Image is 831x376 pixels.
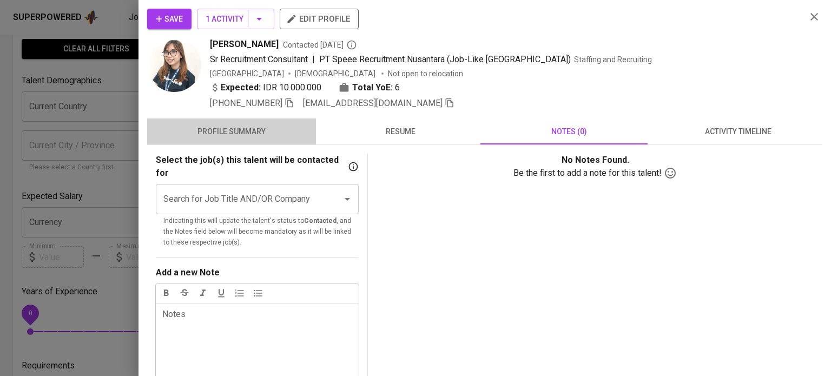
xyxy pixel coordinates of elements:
p: No Notes Found. [377,154,814,167]
span: [DEMOGRAPHIC_DATA] [295,68,377,79]
span: Staffing and Recruiting [574,55,652,64]
span: 1 Activity [206,12,266,26]
span: edit profile [288,12,350,26]
span: | [312,53,315,66]
div: IDR 10.000.000 [210,81,321,94]
span: activity timeline [660,125,816,138]
b: Expected: [221,81,261,94]
button: edit profile [280,9,359,29]
span: PT Speee Recruitment Nusantara (Job-Like [GEOGRAPHIC_DATA]) [319,54,571,64]
span: 6 [395,81,400,94]
span: [EMAIL_ADDRESS][DOMAIN_NAME] [303,98,443,108]
button: Open [340,192,355,207]
div: [GEOGRAPHIC_DATA] [210,68,284,79]
span: [PHONE_NUMBER] [210,98,282,108]
span: Save [156,12,183,26]
img: d0a9ef83e0c2b74f4bd874bc0a3a6252.jpg [147,38,201,92]
p: Indicating this will update the talent's status to , and the Notes field below will become mandat... [163,216,351,248]
span: Sr Recruitment Consultant [210,54,308,64]
b: Total YoE: [352,81,393,94]
button: Save [147,9,192,29]
p: Select the job(s) this talent will be contacted for [156,154,346,180]
svg: By Jakarta recruiter [346,39,357,50]
p: Be the first to add a note for this talent! [513,167,664,180]
svg: If you have a specific job in mind for the talent, indicate it here. This will change the talent'... [348,161,359,172]
span: profile summary [154,125,309,138]
b: Contacted [304,217,337,225]
a: edit profile [280,14,359,23]
button: 1 Activity [197,9,274,29]
span: Contacted [DATE] [283,39,357,50]
p: Not open to relocation [388,68,463,79]
div: Add a new Note [156,266,220,279]
span: [PERSON_NAME] [210,38,279,51]
span: resume [322,125,478,138]
span: notes (0) [491,125,647,138]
